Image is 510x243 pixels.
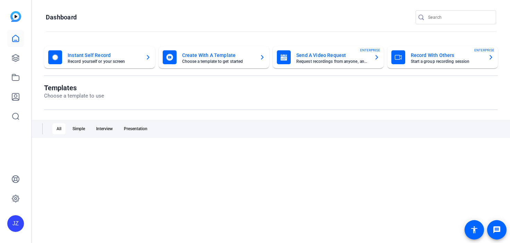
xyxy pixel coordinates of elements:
[68,51,140,59] mat-card-title: Instant Self Record
[44,46,155,68] button: Instant Self RecordRecord yourself or your screen
[68,123,89,134] div: Simple
[52,123,66,134] div: All
[470,226,478,234] mat-icon: accessibility
[296,51,368,59] mat-card-title: Send A Video Request
[10,11,21,22] img: blue-gradient.svg
[92,123,117,134] div: Interview
[296,59,368,64] mat-card-subtitle: Request recordings from anyone, anywhere
[474,48,494,53] span: ENTERPRISE
[273,46,384,68] button: Send A Video RequestRequest recordings from anyone, anywhereENTERPRISE
[7,215,24,232] div: JZ
[411,59,483,64] mat-card-subtitle: Start a group recording session
[68,59,140,64] mat-card-subtitle: Record yourself or your screen
[411,51,483,59] mat-card-title: Record With Others
[428,13,491,22] input: Search
[493,226,501,234] mat-icon: message
[360,48,380,53] span: ENTERPRISE
[182,59,254,64] mat-card-subtitle: Choose a template to get started
[46,13,77,22] h1: Dashboard
[44,92,104,100] p: Choose a template to use
[44,84,104,92] h1: Templates
[159,46,270,68] button: Create With A TemplateChoose a template to get started
[387,46,498,68] button: Record With OthersStart a group recording sessionENTERPRISE
[182,51,254,59] mat-card-title: Create With A Template
[120,123,152,134] div: Presentation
